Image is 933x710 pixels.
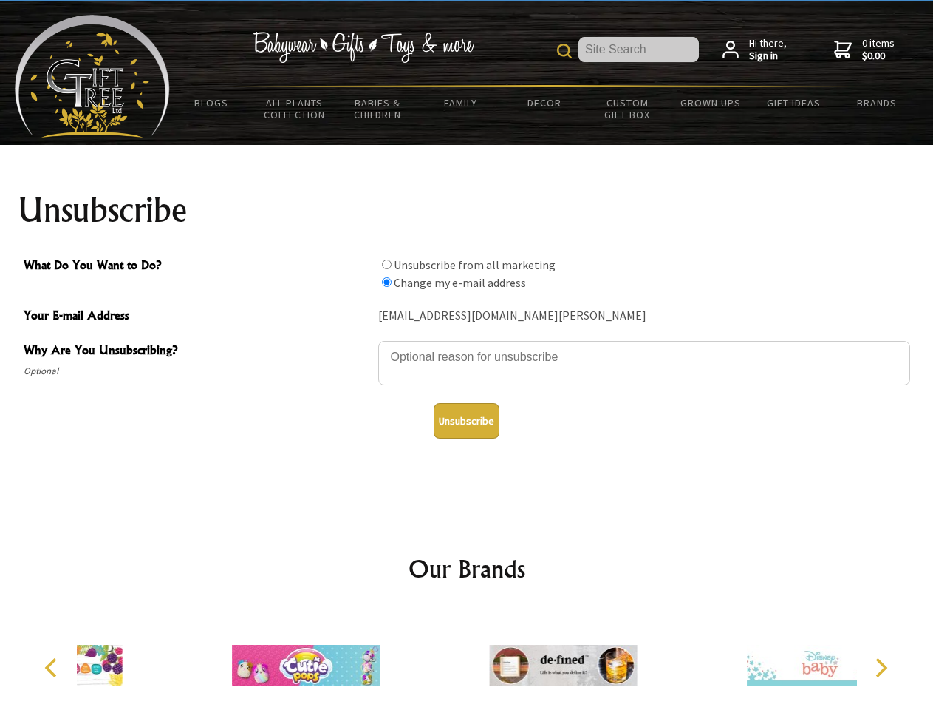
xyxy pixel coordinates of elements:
input: What Do You Want to Do? [382,277,392,287]
a: Brands [835,87,919,118]
strong: $0.00 [862,50,895,63]
span: Hi there, [749,37,787,63]
a: All Plants Collection [253,87,337,130]
button: Previous [37,652,69,684]
label: Unsubscribe from all marketing [394,257,556,272]
span: What Do You Want to Do? [24,256,371,277]
div: [EMAIL_ADDRESS][DOMAIN_NAME][PERSON_NAME] [378,305,910,328]
textarea: Why Are You Unsubscribing? [378,341,910,385]
h2: Our Brands [30,551,904,586]
img: product search [557,44,572,58]
button: Unsubscribe [434,403,499,439]
span: 0 items [862,36,895,63]
a: Babies & Children [336,87,420,130]
a: Grown Ups [669,87,752,118]
span: Your E-mail Address [24,306,371,328]
a: Hi there,Sign in [722,37,787,63]
span: Optional [24,362,371,380]
a: BLOGS [170,87,253,118]
h1: Unsubscribe [18,192,916,228]
a: Decor [502,87,586,118]
span: Why Are You Unsubscribing? [24,341,371,362]
input: Site Search [578,37,699,62]
img: Babyware - Gifts - Toys and more... [15,15,170,138]
strong: Sign in [749,50,787,63]
a: Family [420,87,503,118]
a: 0 items$0.00 [834,37,895,63]
label: Change my e-mail address [394,275,526,290]
button: Next [864,652,897,684]
input: What Do You Want to Do? [382,260,392,269]
a: Gift Ideas [752,87,835,118]
img: Babywear - Gifts - Toys & more [253,32,474,63]
a: Custom Gift Box [586,87,669,130]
